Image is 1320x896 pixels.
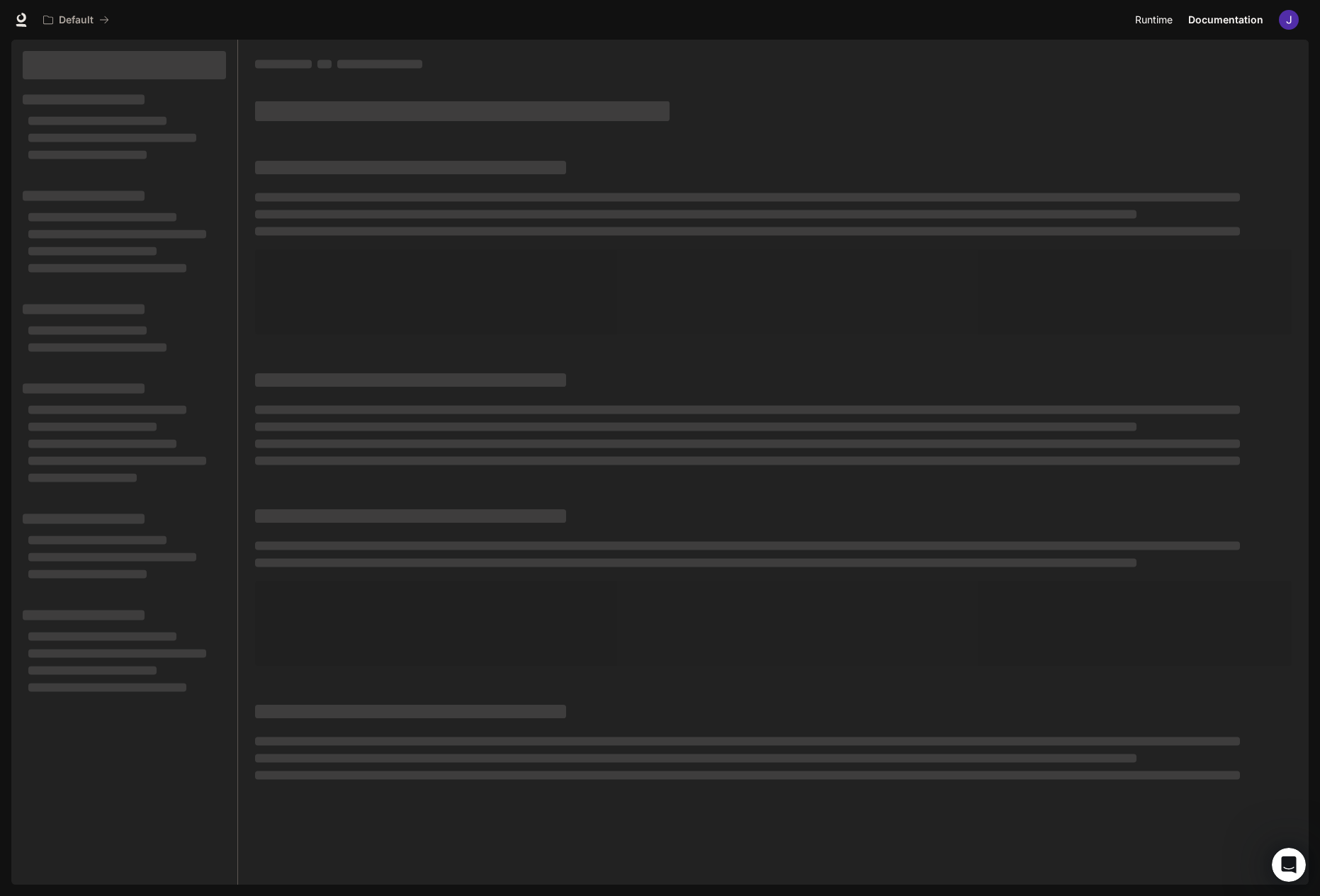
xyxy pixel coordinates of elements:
[1188,11,1263,29] span: Documentation
[1183,6,1269,34] a: Documentation
[37,6,115,34] button: All workspaces
[59,14,94,26] p: Default
[1135,11,1173,29] span: Runtime
[1279,10,1299,30] img: User avatar
[1272,848,1306,882] iframe: Intercom live chat
[1129,6,1181,34] a: Runtime
[1275,6,1303,34] button: User avatar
